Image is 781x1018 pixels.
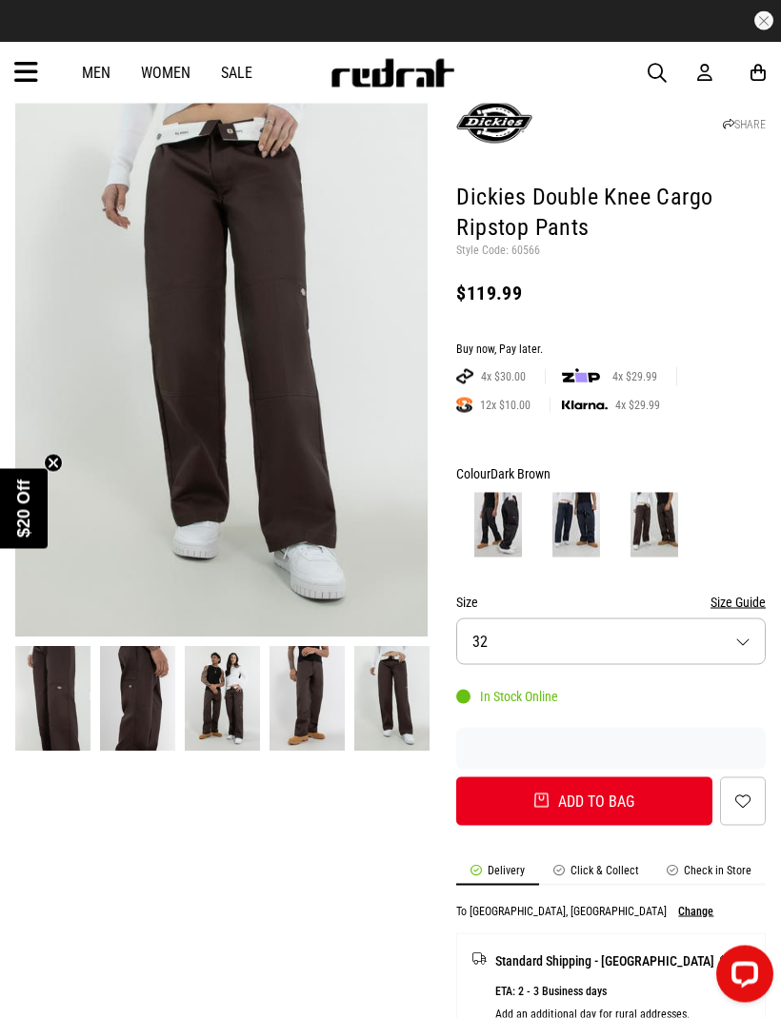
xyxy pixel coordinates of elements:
[562,401,608,411] img: KLARNA
[10,696,22,698] button: Next
[44,454,63,473] button: Close teaser
[605,369,665,384] span: 4x $29.99
[15,647,90,751] img: Dickies Double Knee Cargo Ripstop Pants in Brown
[456,343,766,358] div: Buy now, Pay later.
[456,369,473,384] img: AFTERPAY
[491,466,551,481] span: Dark Brown
[456,282,766,304] div: $119.99
[15,69,429,637] img: Dickies Double Knee Cargo Ripstop Pants in Brown
[330,59,455,88] img: Redrat logo
[456,864,539,886] li: Delivery
[552,493,600,558] img: Dark Navy
[456,905,667,918] p: To [GEOGRAPHIC_DATA], [GEOGRAPHIC_DATA]
[473,369,533,384] span: 4x $30.00
[141,64,190,82] a: Women
[631,493,678,558] img: Dark Brown
[701,938,781,1018] iframe: LiveChat chat widget
[456,244,766,259] p: Style Code: 60566
[678,905,713,918] button: Change
[608,398,668,413] span: 4x $29.99
[456,462,766,485] div: Colour
[185,647,260,751] img: Dickies Double Knee Cargo Ripstop Pants in Brown
[456,591,766,614] div: Size
[456,739,766,758] iframe: Customer reviews powered by Trustpilot
[456,183,766,244] h1: Dickies Double Knee Cargo Ripstop Pants
[711,591,766,614] button: Size Guide
[562,367,600,386] img: zip
[100,647,175,751] img: Dickies Double Knee Cargo Ripstop Pants in Brown
[82,64,110,82] a: Men
[14,480,33,538] span: $20 Off
[495,949,714,972] span: Standard Shipping - [GEOGRAPHIC_DATA]
[248,11,533,30] iframe: Customer reviews powered by Trustpilot
[270,647,345,751] img: Dickies Double Knee Cargo Ripstop Pants in Brown
[472,633,488,651] span: 32
[456,618,766,665] button: 32
[474,493,522,558] img: Black
[472,398,538,413] span: 12x $10.00
[456,777,712,826] button: Add to bag
[221,64,252,82] a: Sale
[456,689,558,704] div: In Stock Online
[539,864,653,886] li: Click & Collect
[456,85,532,161] img: Dickies
[354,647,430,751] img: Dickies Double Knee Cargo Ripstop Pants in Brown
[652,864,766,886] li: Check in Store
[456,398,472,413] img: SPLITPAY
[723,118,766,131] a: SHARE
